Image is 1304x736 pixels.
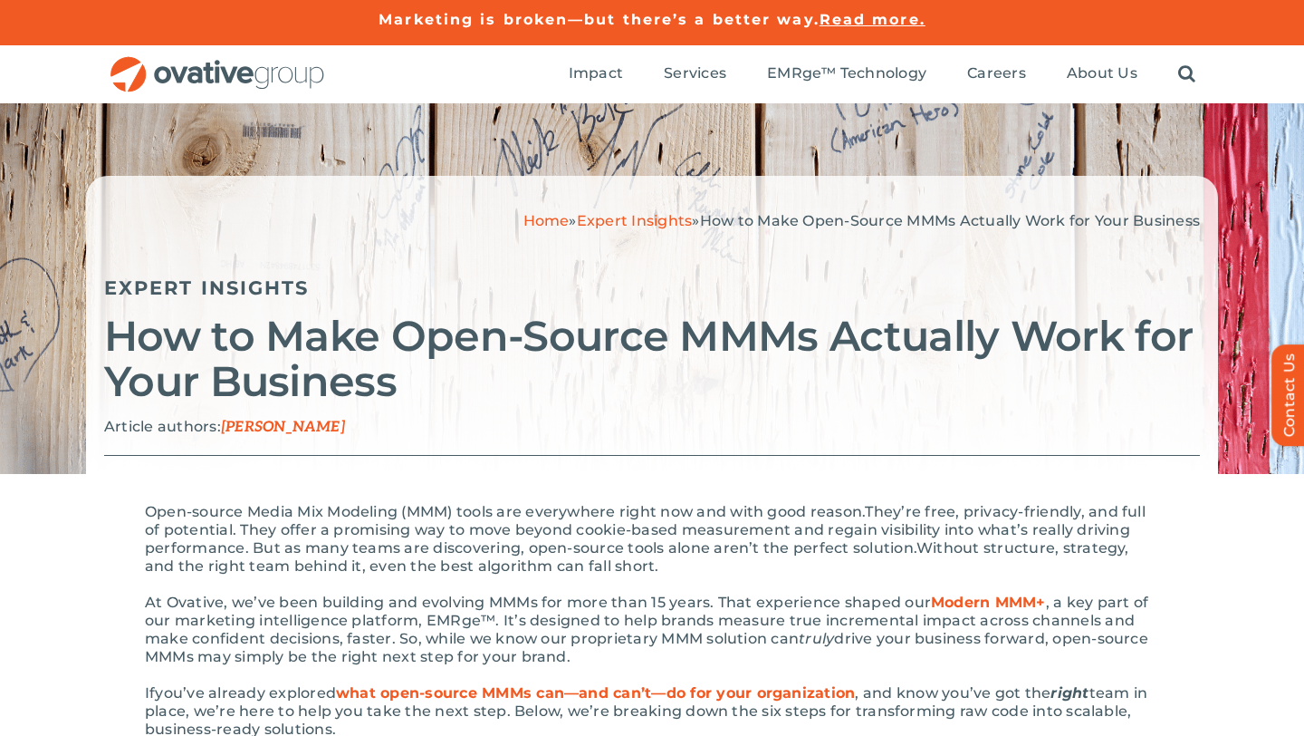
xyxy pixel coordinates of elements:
a: Expert Insights [577,212,693,229]
span: About Us [1067,64,1137,82]
span: Open-source Media Mix Modeling (MMM) tools are everywhere right now and with good reason. [145,503,865,520]
a: EMRge™ Technology [767,64,926,84]
span: , a key part of our marketing intelligence platform, EMRge™. It’s designed to help brands measure... [145,594,1148,647]
nav: Menu [569,45,1195,103]
a: OG_Full_horizontal_RGB [109,54,326,72]
a: Services [664,64,726,84]
a: what open-source MMMs can—and can’t—do for your organization [336,684,855,702]
span: drive your business forward, open-source MMMs may simply be the right next step for your brand. [145,630,1148,665]
span: If [145,684,155,702]
a: Modern MMM+ [931,594,1046,611]
span: How to Make Open-Source MMMs Actually Work for Your Business [700,212,1200,229]
span: you’ve already explored [155,684,336,702]
span: [PERSON_NAME] [221,419,345,436]
span: At Ovative, we’ve been building and evolving MMMs for more than 15 years. That experience shaped our [145,594,931,611]
a: Search [1178,64,1195,84]
span: » » [523,212,1200,229]
a: Impact [569,64,623,84]
span: , and know you’ve got the [855,684,1050,702]
a: Home [523,212,570,229]
a: Read more. [820,11,925,28]
span: truly [799,630,834,647]
a: About Us [1067,64,1137,84]
a: Expert Insights [104,276,310,299]
p: Article authors: [104,418,1200,437]
span: right [1050,684,1088,702]
span: Careers [967,64,1026,82]
span: They’re free, privacy-friendly, and full of potential. They offer a promising way to move beyond ... [145,503,1146,557]
a: Marketing is broken—but there’s a better way. [379,11,820,28]
span: Services [664,64,726,82]
span: Without structure, strategy, and the right team behind it, even the best algorithm can fall short. [145,539,1129,575]
h2: How to Make Open-Source MMMs Actually Work for Your Business [104,314,1200,404]
span: Impact [569,64,623,82]
span: EMRge™ Technology [767,64,926,82]
a: Careers [967,64,1026,84]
